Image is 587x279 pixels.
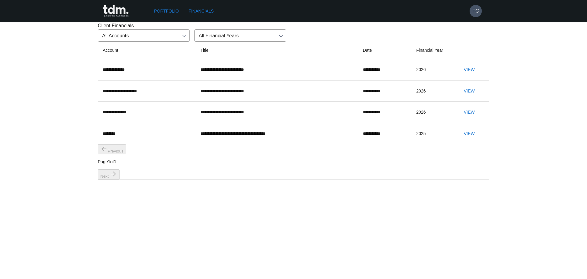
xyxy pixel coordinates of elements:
button: View [460,128,479,139]
button: View [460,107,479,118]
button: next page [98,169,120,179]
th: Account [98,42,196,59]
table: Client document table [98,42,489,180]
td: 2026 [411,80,454,102]
button: FC [470,5,482,17]
p: Page of [98,159,126,165]
td: 2026 [411,59,454,81]
button: View [460,64,479,75]
th: Financial Year [411,42,454,59]
b: 1 [114,159,116,164]
h6: FC [472,7,479,15]
button: previous page [98,144,126,154]
th: Title [196,42,358,59]
th: Date [358,42,412,59]
td: 2026 [411,102,454,123]
b: 1 [108,159,110,164]
a: Portfolio [152,6,181,17]
div: All Accounts [98,29,190,42]
button: View [460,85,479,97]
div: All Financial Years [194,29,286,42]
a: Financials [186,6,216,17]
p: Client Financials [98,22,489,29]
td: 2025 [411,123,454,144]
